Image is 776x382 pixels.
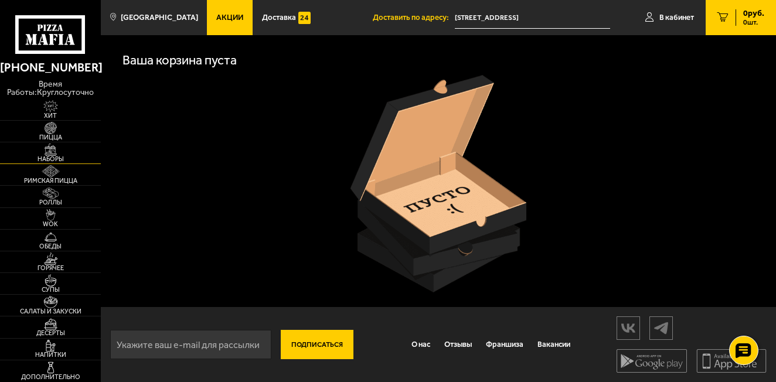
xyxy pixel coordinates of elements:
input: Укажите ваш e-mail для рассылки [110,330,271,359]
a: Вакансии [530,331,577,357]
button: Подписаться [281,330,353,359]
span: Доставить по адресу: [373,13,455,21]
span: Акции [216,13,243,21]
img: пустая коробка [350,75,526,292]
span: В кабинет [659,13,694,21]
input: Ваш адрес доставки [455,7,610,29]
img: 15daf4d41897b9f0e9f617042186c801.svg [298,12,311,24]
h1: Ваша корзина пуста [122,54,237,67]
img: tg [650,318,672,338]
span: 0 шт. [743,19,764,26]
a: Франшиза [479,331,530,357]
span: Доставка [262,13,296,21]
a: О нас [404,331,437,357]
a: Отзывы [437,331,479,357]
span: 0 руб. [743,9,764,18]
img: vk [617,318,639,338]
span: [GEOGRAPHIC_DATA] [121,13,198,21]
